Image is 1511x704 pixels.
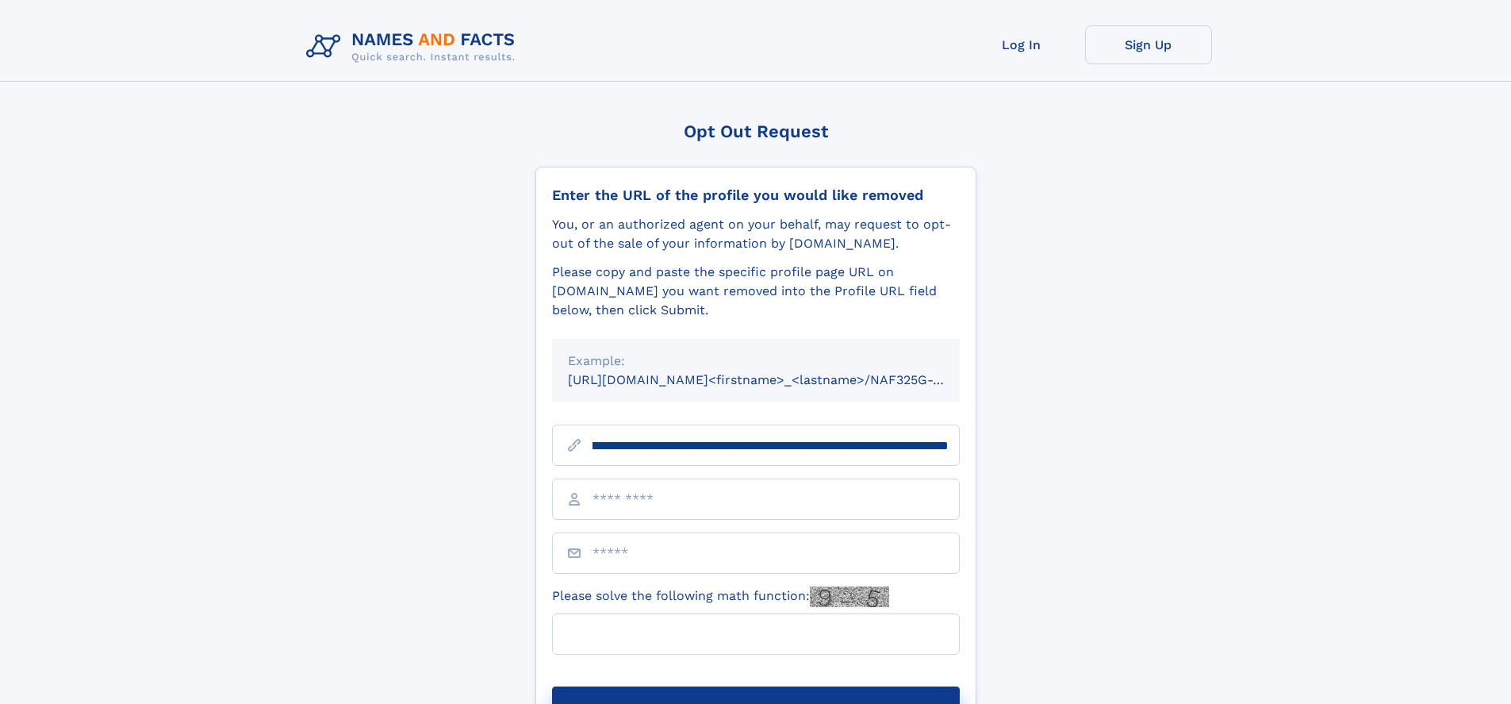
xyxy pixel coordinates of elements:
[568,372,990,387] small: [URL][DOMAIN_NAME]<firstname>_<lastname>/NAF325G-xxxxxxxx
[552,587,889,607] label: Please solve the following math function:
[552,187,960,204] div: Enter the URL of the profile you would like removed
[535,121,976,141] div: Opt Out Request
[568,352,944,371] div: Example:
[1085,25,1212,64] a: Sign Up
[552,263,960,320] div: Please copy and paste the specific profile page URL on [DOMAIN_NAME] you want removed into the Pr...
[300,25,528,68] img: Logo Names and Facts
[958,25,1085,64] a: Log In
[552,215,960,253] div: You, or an authorized agent on your behalf, may request to opt-out of the sale of your informatio...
